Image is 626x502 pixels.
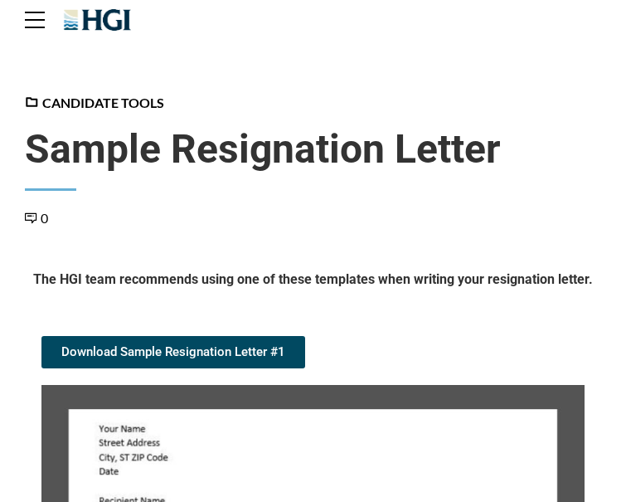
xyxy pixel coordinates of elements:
[41,336,305,368] a: Download Sample Resignation Letter #1
[61,346,285,358] span: Download Sample Resignation Letter #1
[33,270,593,295] h5: The HGI team recommends using one of these templates when writing your resignation letter.
[25,125,601,173] span: Sample Resignation Letter
[25,210,48,226] a: 0
[25,95,164,110] a: Candidate Tools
